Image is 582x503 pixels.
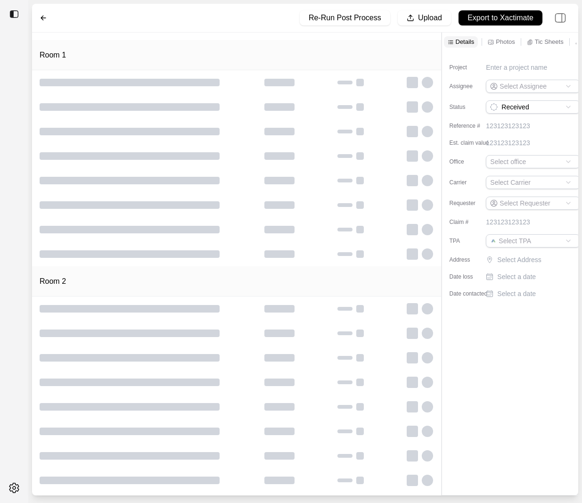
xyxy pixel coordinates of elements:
label: Est. claim value [450,139,497,147]
label: Project [450,64,497,71]
p: 123123123123 [486,138,530,148]
img: right-panel.svg [550,8,571,28]
label: Status [450,103,497,111]
label: Date contacted [450,290,497,297]
p: Details [456,38,475,46]
p: Select a date [497,272,536,281]
button: Upload [398,10,451,25]
label: Address [450,256,497,264]
p: Upload [418,13,442,24]
p: Select Address [497,255,582,264]
img: toggle sidebar [9,9,19,19]
button: Re-Run Post Process [300,10,390,25]
h1: Room 1 [40,49,66,61]
label: Date loss [450,273,497,280]
label: Assignee [450,82,497,90]
h1: Room 2 [40,276,66,287]
p: Tic Sheets [535,38,564,46]
p: Export to Xactimate [467,13,533,24]
label: TPA [450,237,497,245]
p: Re-Run Post Process [309,13,381,24]
label: Reference # [450,122,497,130]
label: Requester [450,199,497,207]
label: Carrier [450,179,497,186]
p: 123123123123 [486,217,530,227]
button: Export to Xactimate [459,10,542,25]
p: Enter a project name [486,63,547,72]
p: Photos [496,38,515,46]
p: 123123123123 [486,121,530,131]
label: Claim # [450,218,497,226]
p: Select a date [497,289,536,298]
label: Office [450,158,497,165]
